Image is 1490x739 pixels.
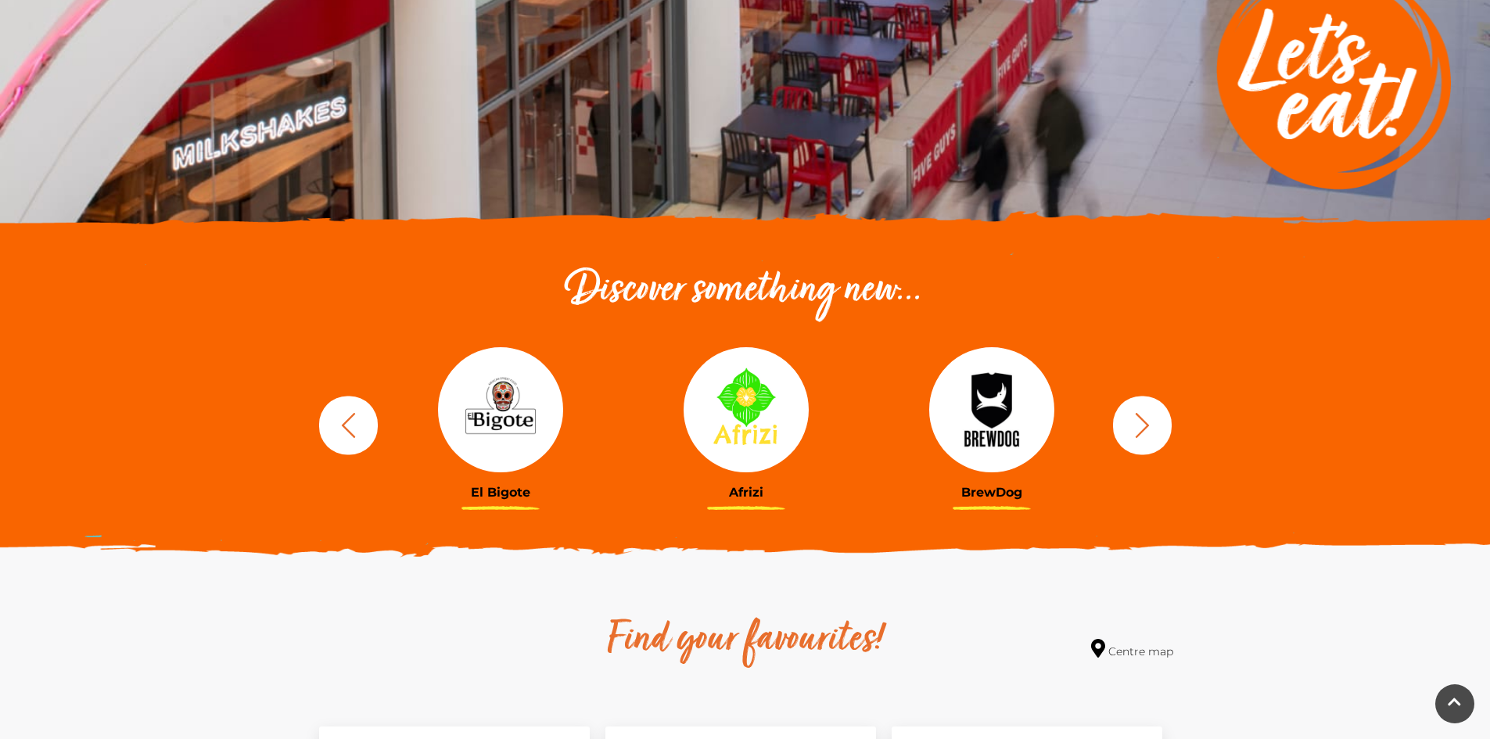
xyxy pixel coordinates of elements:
[635,485,857,500] h3: Afrizi
[460,615,1031,665] h2: Find your favourites!
[390,347,612,500] a: El Bigote
[635,347,857,500] a: Afrizi
[390,485,612,500] h3: El Bigote
[1091,639,1173,660] a: Centre map
[881,347,1103,500] a: BrewDog
[881,485,1103,500] h3: BrewDog
[311,266,1179,316] h2: Discover something new...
